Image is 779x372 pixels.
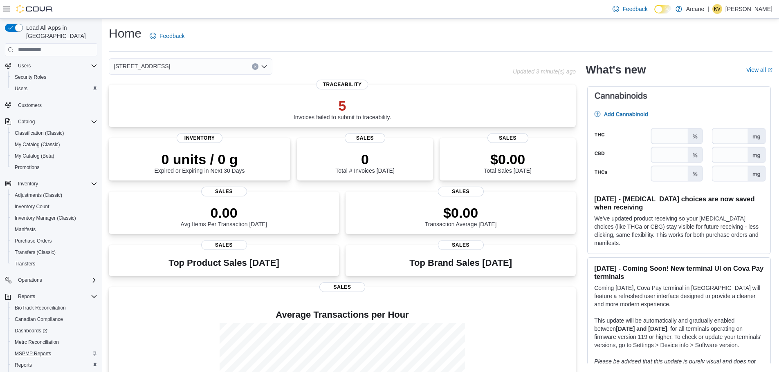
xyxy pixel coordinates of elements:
[11,213,79,223] a: Inventory Manager (Classic)
[15,350,51,357] span: MSPMP Reports
[18,62,31,69] span: Users
[513,68,576,75] p: Updated 3 minute(s) ago
[11,360,97,370] span: Reports
[2,99,101,111] button: Customers
[11,202,53,212] a: Inventory Count
[15,179,41,189] button: Inventory
[11,140,63,149] a: My Catalog (Classic)
[11,128,97,138] span: Classification (Classic)
[11,163,97,172] span: Promotions
[707,4,709,14] p: |
[345,133,386,143] span: Sales
[155,151,245,167] p: 0 units / 0 g
[15,275,97,285] span: Operations
[686,4,704,14] p: Arcane
[594,264,764,281] h3: [DATE] - Coming Soon! New terminal UI on Cova Pay terminals
[15,100,97,110] span: Customers
[201,240,247,250] span: Sales
[484,151,531,167] p: $0.00
[8,224,101,235] button: Manifests
[252,63,258,70] button: Clear input
[15,179,97,189] span: Inventory
[15,164,40,171] span: Promotions
[594,214,764,247] p: We've updated product receiving so your [MEDICAL_DATA] choices (like THCa or CBG) stay visible fo...
[11,360,35,370] a: Reports
[11,72,49,82] a: Security Roles
[15,238,52,244] span: Purchase Orders
[8,247,101,258] button: Transfers (Classic)
[609,1,651,17] a: Feedback
[11,303,97,313] span: BioTrack Reconciliation
[15,261,35,267] span: Transfers
[109,25,141,42] h1: Home
[11,163,43,172] a: Promotions
[11,151,97,161] span: My Catalog (Beta)
[654,13,655,14] span: Dark Mode
[181,205,267,227] div: Avg Items Per Transaction [DATE]
[15,215,76,221] span: Inventory Manager (Classic)
[11,225,39,234] a: Manifests
[15,316,63,323] span: Canadian Compliance
[616,325,667,332] strong: [DATE] and [DATE]
[294,98,391,120] div: Invoices failed to submit to traceability.
[15,61,97,71] span: Users
[11,190,97,200] span: Adjustments (Classic)
[725,4,772,14] p: [PERSON_NAME]
[594,284,764,308] p: Coming [DATE], Cova Pay terminal in [GEOGRAPHIC_DATA] will feature a refreshed user interface des...
[15,203,49,210] span: Inventory Count
[15,61,34,71] button: Users
[8,201,101,212] button: Inventory Count
[11,326,97,336] span: Dashboards
[15,275,45,285] button: Operations
[2,178,101,189] button: Inventory
[15,117,97,127] span: Catalog
[11,84,31,94] a: Users
[8,336,101,348] button: Metrc Reconciliation
[11,236,55,246] a: Purchase Orders
[746,67,772,73] a: View allExternal link
[11,72,97,82] span: Security Roles
[319,282,365,292] span: Sales
[8,359,101,371] button: Reports
[11,349,54,359] a: MSPMP Reports
[18,180,38,187] span: Inventory
[8,83,101,94] button: Users
[8,314,101,325] button: Canadian Compliance
[16,5,53,13] img: Cova
[177,133,222,143] span: Inventory
[714,4,721,14] span: KV
[8,212,101,224] button: Inventory Manager (Classic)
[8,162,101,173] button: Promotions
[15,85,27,92] span: Users
[425,205,497,221] p: $0.00
[8,258,101,270] button: Transfers
[8,150,101,162] button: My Catalog (Beta)
[768,68,772,73] svg: External link
[425,205,497,227] div: Transaction Average [DATE]
[484,151,531,174] div: Total Sales [DATE]
[2,274,101,286] button: Operations
[11,337,97,347] span: Metrc Reconciliation
[11,259,97,269] span: Transfers
[15,362,32,368] span: Reports
[11,259,38,269] a: Transfers
[487,133,528,143] span: Sales
[159,32,184,40] span: Feedback
[11,140,97,149] span: My Catalog (Classic)
[11,314,66,324] a: Canadian Compliance
[654,5,671,13] input: Dark Mode
[15,226,36,233] span: Manifests
[18,293,35,300] span: Reports
[8,348,101,359] button: MSPMP Reports
[11,202,97,212] span: Inventory Count
[11,337,62,347] a: Metrc Reconciliation
[317,80,368,89] span: Traceability
[11,349,97,359] span: MSPMP Reports
[11,151,58,161] a: My Catalog (Beta)
[18,118,35,125] span: Catalog
[23,24,97,40] span: Load All Apps in [GEOGRAPHIC_DATA]
[15,192,62,198] span: Adjustments (Classic)
[114,61,170,71] span: [STREET_ADDRESS]
[11,314,97,324] span: Canadian Compliance
[2,291,101,302] button: Reports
